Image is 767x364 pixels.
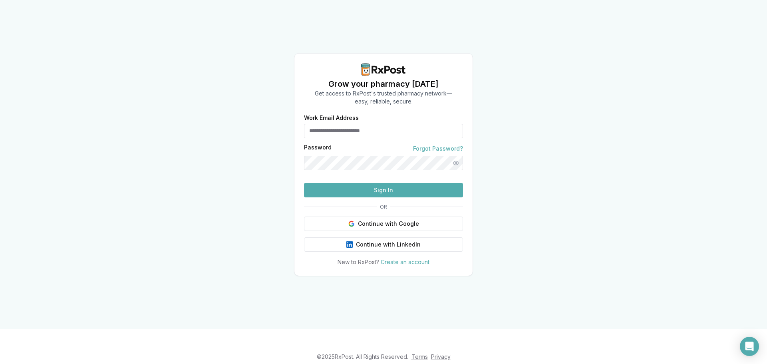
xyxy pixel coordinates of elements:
label: Work Email Address [304,115,463,121]
button: Sign In [304,183,463,197]
button: Continue with LinkedIn [304,237,463,252]
h1: Grow your pharmacy [DATE] [315,78,452,90]
img: LinkedIn [346,241,353,248]
p: Get access to RxPost's trusted pharmacy network— easy, reliable, secure. [315,90,452,105]
button: Continue with Google [304,217,463,231]
img: Google [348,221,355,227]
a: Create an account [381,259,429,265]
div: Open Intercom Messenger [740,337,759,356]
a: Privacy [431,353,451,360]
span: OR [377,204,390,210]
span: New to RxPost? [338,259,379,265]
button: Show password [449,156,463,170]
a: Forgot Password? [413,145,463,153]
img: RxPost Logo [358,63,409,76]
label: Password [304,145,332,153]
a: Terms [411,353,428,360]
